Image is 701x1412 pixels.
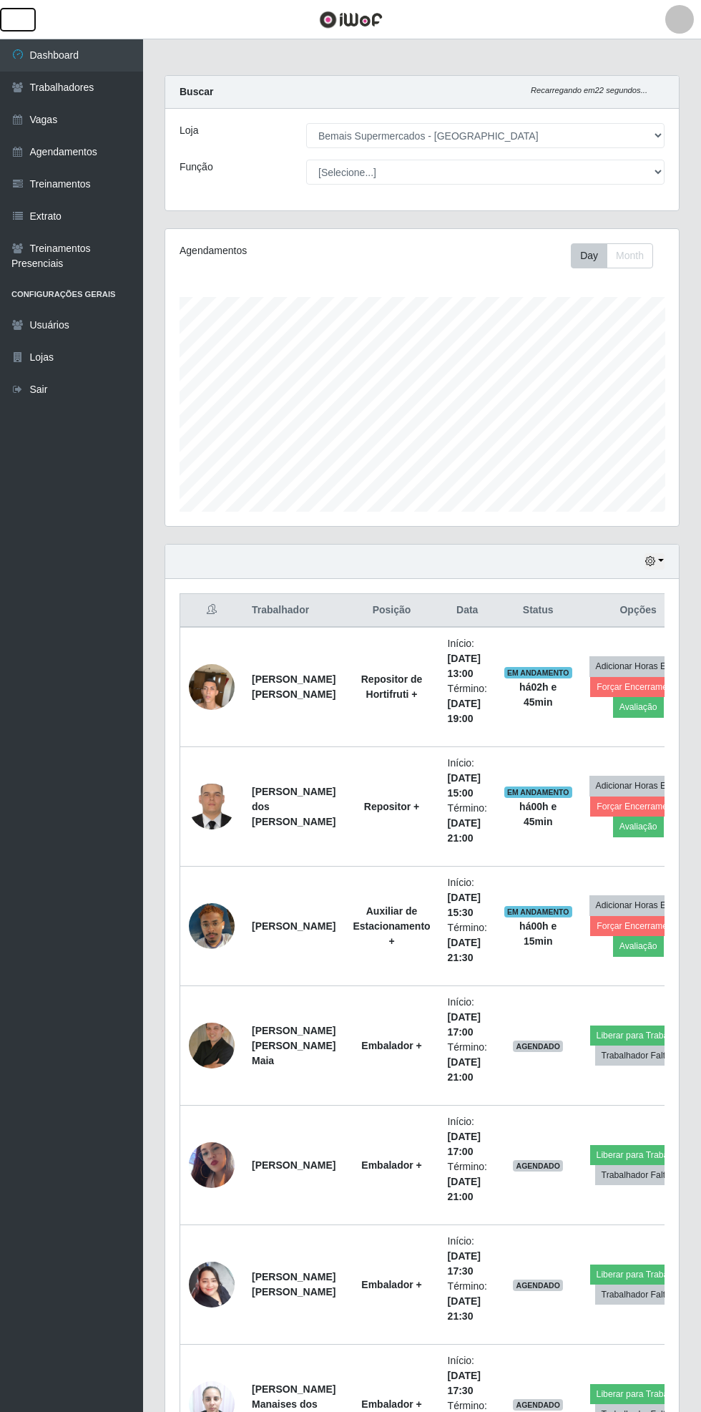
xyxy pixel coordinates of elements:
strong: Repositor de Hortifruti + [361,673,423,700]
button: Liberar para Trabalho [590,1384,687,1404]
strong: Auxiliar de Estacionamento + [353,905,430,947]
strong: há 00 h e 15 min [519,920,557,947]
th: Opções [581,594,697,628]
span: EM ANDAMENTO [504,787,572,798]
label: Loja [180,123,198,138]
li: Término: [448,801,487,846]
strong: [PERSON_NAME] [PERSON_NAME] [252,1271,335,1297]
time: [DATE] 17:00 [448,1011,481,1038]
div: Toolbar with button groups [571,243,665,268]
span: AGENDADO [513,1160,563,1172]
button: Trabalhador Faltou [595,1046,682,1066]
li: Término: [448,1159,487,1204]
li: Término: [448,920,487,965]
li: Término: [448,681,487,726]
strong: Repositor + [364,801,419,812]
button: Forçar Encerramento [590,677,686,697]
img: 1736825019382.jpeg [189,1254,235,1315]
button: Adicionar Horas Extra [589,895,687,915]
button: Forçar Encerramento [590,797,686,817]
time: [DATE] 19:00 [448,698,481,724]
button: Liberar para Trabalho [590,1265,687,1285]
time: [DATE] 21:30 [448,1295,481,1322]
label: Função [180,160,213,175]
span: AGENDADO [513,1041,563,1052]
button: Month [607,243,653,268]
li: Início: [448,756,487,801]
button: Trabalhador Faltou [595,1285,682,1305]
i: Recarregando em 22 segundos... [531,86,647,94]
time: [DATE] 15:30 [448,892,481,918]
button: Adicionar Horas Extra [589,776,687,796]
img: 1752887035908.jpeg [189,885,235,967]
li: Início: [448,875,487,920]
li: Início: [448,636,487,681]
time: [DATE] 15:00 [448,772,481,799]
strong: Embalador + [361,1159,421,1171]
strong: Embalador + [361,1398,421,1410]
strong: há 00 h e 45 min [519,801,557,827]
strong: [PERSON_NAME] [252,1159,335,1171]
span: AGENDADO [513,1280,563,1291]
li: Início: [448,995,487,1040]
img: 1740417182647.jpeg [189,776,235,837]
button: Liberar para Trabalho [590,1145,687,1165]
li: Início: [448,1234,487,1279]
button: Day [571,243,607,268]
li: Término: [448,1040,487,1085]
img: 1680732179236.jpeg [189,1124,235,1206]
button: Avaliação [613,817,664,837]
div: First group [571,243,653,268]
button: Forçar Encerramento [590,916,686,936]
time: [DATE] 17:30 [448,1250,481,1277]
th: Posição [344,594,438,628]
img: CoreUI Logo [319,11,383,29]
time: [DATE] 21:00 [448,817,481,844]
button: Liberar para Trabalho [590,1026,687,1046]
time: [DATE] 17:00 [448,1131,481,1157]
strong: Embalador + [361,1040,421,1051]
time: [DATE] 21:00 [448,1176,481,1202]
button: Avaliação [613,936,664,956]
button: Trabalhador Faltou [595,1165,682,1185]
span: EM ANDAMENTO [504,906,572,917]
strong: [PERSON_NAME] [PERSON_NAME] [252,673,335,700]
strong: [PERSON_NAME] [252,920,335,932]
div: Agendamentos [180,243,369,258]
time: [DATE] 21:30 [448,937,481,963]
button: Avaliação [613,697,664,717]
li: Término: [448,1279,487,1324]
th: Data [439,594,496,628]
strong: [PERSON_NAME] [PERSON_NAME] Maia [252,1025,335,1066]
span: EM ANDAMENTO [504,667,572,678]
strong: Embalador + [361,1279,421,1290]
li: Início: [448,1114,487,1159]
time: [DATE] 17:30 [448,1370,481,1396]
img: 1716342468210.jpeg [189,656,235,717]
img: 1679057425949.jpeg [189,1023,235,1068]
time: [DATE] 13:00 [448,653,481,679]
li: Início: [448,1353,487,1398]
th: Trabalhador [243,594,344,628]
time: [DATE] 21:00 [448,1056,481,1083]
strong: há 02 h e 45 min [519,681,557,708]
th: Status [496,594,581,628]
strong: Buscar [180,86,213,97]
span: AGENDADO [513,1399,563,1411]
button: Adicionar Horas Extra [589,656,687,676]
strong: [PERSON_NAME] dos [PERSON_NAME] [252,786,335,827]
